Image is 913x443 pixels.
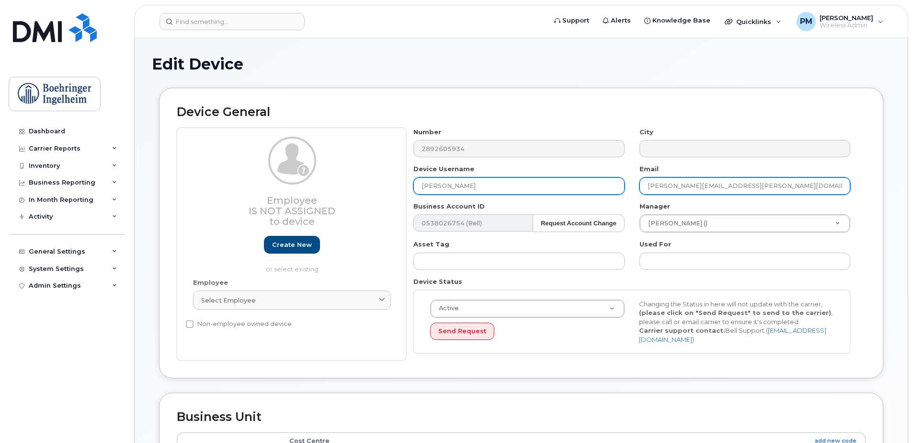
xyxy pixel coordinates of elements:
[413,277,462,286] label: Device Status
[639,326,725,334] strong: Carrier support contact:
[249,205,335,217] span: Is not assigned
[193,265,391,274] p: or select existing
[177,410,866,424] h2: Business Unit
[193,291,391,310] a: Select employee
[186,318,292,330] label: Non-employee owned device
[193,278,228,287] label: Employee
[413,128,441,137] label: Number
[177,105,866,119] h2: Device General
[269,216,315,227] span: to device
[642,219,708,228] span: [PERSON_NAME] ()
[632,300,841,344] div: Changing the Status in here will not update with the carrier, , please call or email carrier to e...
[413,202,485,211] label: Business Account ID
[639,164,659,174] label: Email
[201,296,256,305] span: Select employee
[541,220,616,227] strong: Request Account Change
[193,195,391,227] h3: Employee
[413,164,474,174] label: Device Username
[431,300,624,317] a: Active
[639,240,671,249] label: Used For
[430,323,494,340] button: Send Request
[640,215,850,232] a: [PERSON_NAME] ()
[639,309,831,316] strong: (please click on "Send Request" to send to the carrier)
[413,240,449,249] label: Asset Tag
[264,236,320,254] a: Create new
[639,128,653,137] label: City
[639,202,670,211] label: Manager
[433,304,459,313] span: Active
[152,56,890,72] h1: Edit Device
[533,214,625,232] button: Request Account Change
[639,326,826,343] a: [EMAIL_ADDRESS][DOMAIN_NAME]
[186,320,194,328] input: Non-employee owned device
